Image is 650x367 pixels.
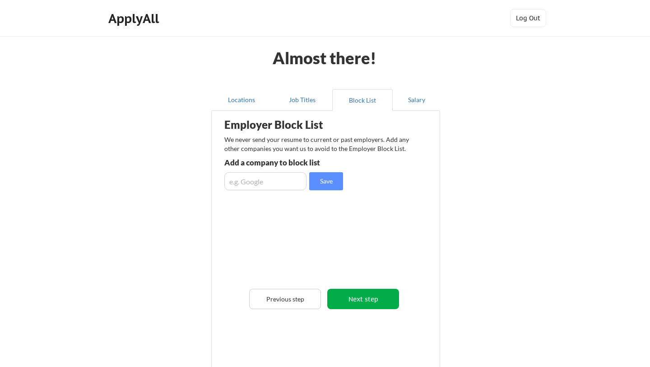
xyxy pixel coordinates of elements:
[510,9,546,27] button: Log Out
[393,89,440,111] button: Salary
[224,159,357,166] div: Add a company to block list
[211,89,272,111] button: Locations
[224,172,306,190] input: e.g. Google
[224,135,414,153] div: We never send your resume to current or past employers. Add any other companies you want us to av...
[262,50,388,66] div: Almost there!
[327,289,399,309] button: Next step
[108,11,162,26] div: ApplyAll
[332,89,393,111] button: Block List
[272,89,332,111] button: Job Titles
[249,289,321,309] button: Previous step
[224,119,366,130] div: Employer Block List
[309,172,343,190] button: Save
